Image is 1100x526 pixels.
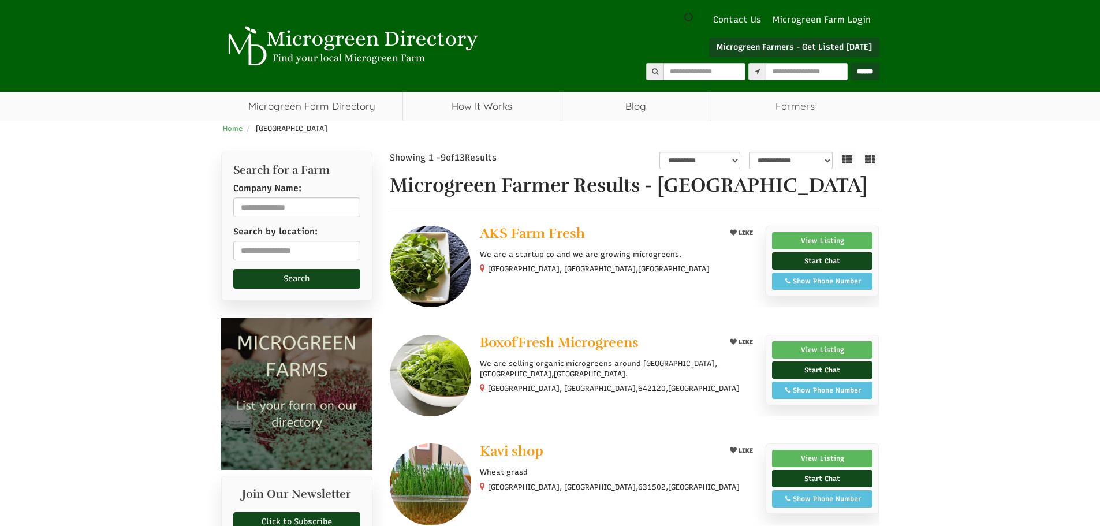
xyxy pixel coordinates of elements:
[233,182,301,195] label: Company Name:
[480,334,639,351] span: BoxofFresh Microgreens
[726,226,757,240] button: LIKE
[638,264,710,274] span: [GEOGRAPHIC_DATA]
[737,447,753,454] span: LIKE
[772,470,873,487] a: Start Chat
[480,442,543,460] span: Kavi shop
[726,335,757,349] button: LIKE
[668,482,740,493] span: [GEOGRAPHIC_DATA]
[778,276,867,286] div: Show Phone Number
[233,226,318,238] label: Search by location:
[561,92,711,121] a: Blog
[390,443,471,525] img: Kavi shop
[711,92,879,121] span: Farmers
[480,226,716,244] a: AKS Farm Fresh
[488,384,740,393] small: [GEOGRAPHIC_DATA], [GEOGRAPHIC_DATA], ,
[480,359,756,379] p: We are selling organic microgreens around [GEOGRAPHIC_DATA],[GEOGRAPHIC_DATA],[GEOGRAPHIC_DATA].
[488,264,710,273] small: [GEOGRAPHIC_DATA], [GEOGRAPHIC_DATA],
[390,175,879,196] h1: Microgreen Farmer Results - [GEOGRAPHIC_DATA]
[707,14,767,26] a: Contact Us
[454,152,465,163] span: 13
[638,482,666,493] span: 631502
[772,252,873,270] a: Start Chat
[772,341,873,359] a: View Listing
[233,164,361,177] h2: Search for a Farm
[221,318,373,470] img: Microgreen Farms list your microgreen farm today
[390,335,471,416] img: BoxofFresh Microgreens
[403,92,561,121] a: How It Works
[480,467,756,477] p: Wheat grasd
[737,229,753,237] span: LIKE
[638,383,666,394] span: 642120
[221,92,403,121] a: Microgreen Farm Directory
[488,483,740,491] small: [GEOGRAPHIC_DATA], [GEOGRAPHIC_DATA], ,
[737,338,753,346] span: LIKE
[441,152,446,163] span: 9
[773,14,877,26] a: Microgreen Farm Login
[772,232,873,249] a: View Listing
[726,443,757,458] button: LIKE
[480,225,585,242] span: AKS Farm Fresh
[480,335,716,353] a: BoxofFresh Microgreens
[480,249,756,260] p: We are a startup co and we are growing microgreens.
[233,269,361,289] button: Search
[256,124,327,133] span: [GEOGRAPHIC_DATA]
[709,38,879,57] a: Microgreen Farmers - Get Listed [DATE]
[233,488,361,506] h2: Join Our Newsletter
[480,443,716,461] a: Kavi shop
[778,385,867,396] div: Show Phone Number
[778,494,867,504] div: Show Phone Number
[221,26,481,66] img: Microgreen Directory
[223,124,243,133] a: Home
[772,361,873,379] a: Start Chat
[772,450,873,467] a: View Listing
[390,152,553,164] div: Showing 1 - of Results
[668,383,740,394] span: [GEOGRAPHIC_DATA]
[390,226,471,307] img: AKS Farm Fresh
